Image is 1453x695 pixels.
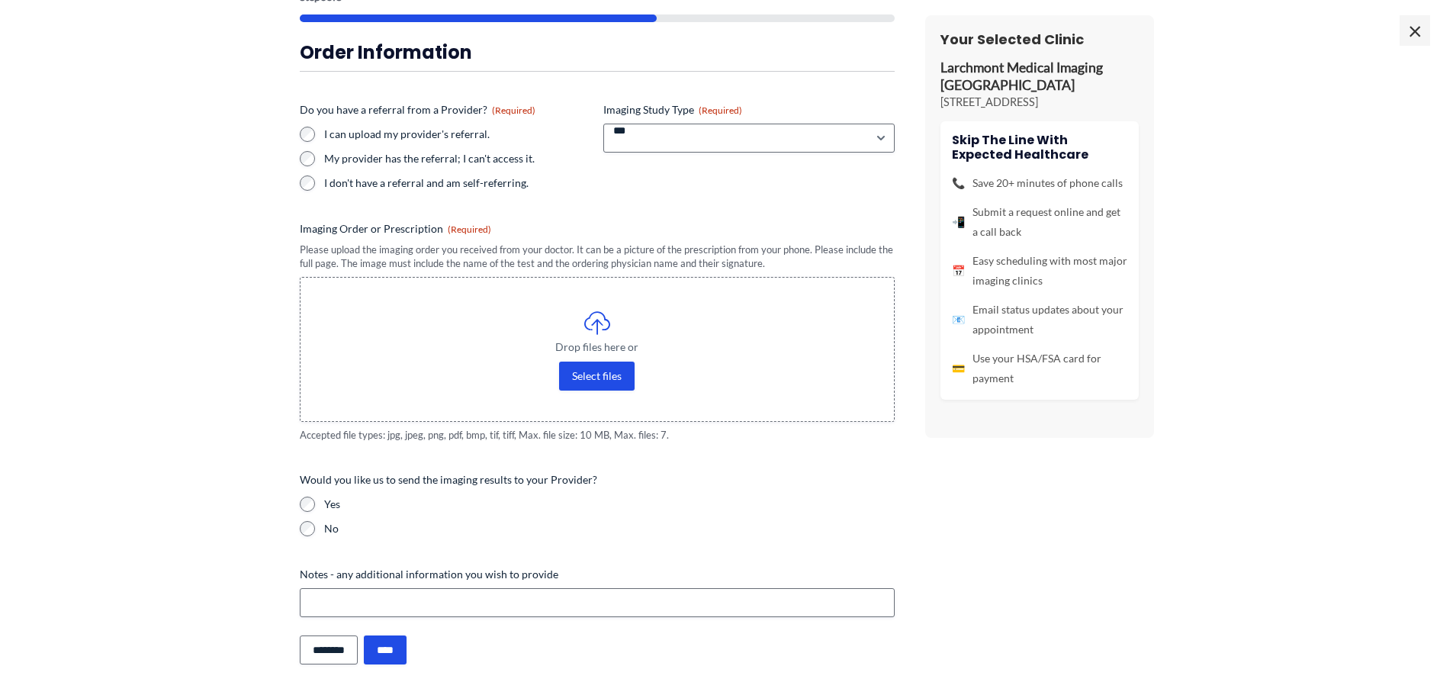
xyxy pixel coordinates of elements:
[940,31,1139,48] h3: Your Selected Clinic
[952,173,965,193] span: 📞
[1400,15,1430,46] span: ×
[300,221,895,236] label: Imaging Order or Prescription
[952,173,1127,193] li: Save 20+ minutes of phone calls
[952,349,1127,388] li: Use your HSA/FSA card for payment
[324,127,591,142] label: I can upload my provider's referral.
[952,300,1127,339] li: Email status updates about your appointment
[448,224,491,235] span: (Required)
[300,102,535,117] legend: Do you have a referral from a Provider?
[300,567,895,582] label: Notes - any additional information you wish to provide
[952,261,965,281] span: 📅
[952,251,1127,291] li: Easy scheduling with most major imaging clinics
[300,428,895,442] span: Accepted file types: jpg, jpeg, png, pdf, bmp, tif, tiff, Max. file size: 10 MB, Max. files: 7.
[603,102,895,117] label: Imaging Study Type
[300,40,895,64] h3: Order Information
[940,95,1139,110] p: [STREET_ADDRESS]
[952,212,965,232] span: 📲
[952,359,965,378] span: 💳
[300,243,895,271] div: Please upload the imaging order you received from your doctor. It can be a picture of the prescri...
[492,105,535,116] span: (Required)
[952,310,965,330] span: 📧
[324,175,591,191] label: I don't have a referral and am self-referring.
[940,60,1139,95] p: Larchmont Medical Imaging [GEOGRAPHIC_DATA]
[324,521,895,536] label: No
[300,472,597,487] legend: Would you like us to send the imaging results to your Provider?
[952,202,1127,242] li: Submit a request online and get a call back
[324,151,591,166] label: My provider has the referral; I can't access it.
[324,497,895,512] label: Yes
[331,342,863,352] span: Drop files here or
[559,362,635,391] button: select files, imaging order or prescription(required)
[699,105,742,116] span: (Required)
[952,133,1127,162] h4: Skip the line with Expected Healthcare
